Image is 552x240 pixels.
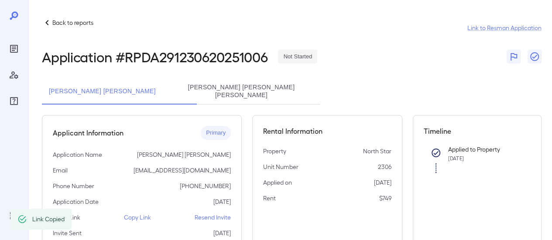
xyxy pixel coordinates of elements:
p: Application Date [53,197,99,206]
p: [PERSON_NAME] [PERSON_NAME] [137,150,231,159]
div: FAQ [7,94,21,108]
button: Flag Report [507,50,521,64]
p: Unit Number [263,162,298,171]
div: Manage Users [7,68,21,82]
h2: Application # RPDA291230620251006 [42,49,267,64]
span: [DATE] [448,155,464,161]
p: Copy Link [124,213,151,222]
p: Rent [263,194,276,203]
div: Log Out [7,209,21,223]
p: Email [53,166,68,175]
p: Application Name [53,150,102,159]
p: $749 [379,194,391,203]
p: Invite Sent [53,229,82,237]
button: [PERSON_NAME] [PERSON_NAME] [PERSON_NAME] [163,78,320,105]
a: Link to Resman Application [467,24,542,32]
p: [DATE] [374,178,391,187]
h5: Timeline [424,126,531,136]
p: Phone Number [53,182,94,190]
p: Back to reports [52,18,93,27]
span: Primary [201,129,231,137]
p: 2306 [378,162,391,171]
p: [DATE] [213,197,231,206]
p: Applied to Property [448,145,517,154]
h5: Applicant Information [53,128,123,138]
p: Property [263,147,286,155]
p: Applied on [263,178,292,187]
h5: Rental Information [263,126,391,136]
button: [PERSON_NAME] [PERSON_NAME] [42,78,163,105]
p: North Star [363,147,391,155]
p: [EMAIL_ADDRESS][DOMAIN_NAME] [134,166,231,175]
span: Not Started [278,53,317,61]
div: Link Copied [32,211,65,227]
button: Close Report [528,50,542,64]
p: Resend Invite [195,213,231,222]
div: Reports [7,42,21,56]
p: [PHONE_NUMBER] [180,182,231,190]
p: [DATE] [213,229,231,237]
